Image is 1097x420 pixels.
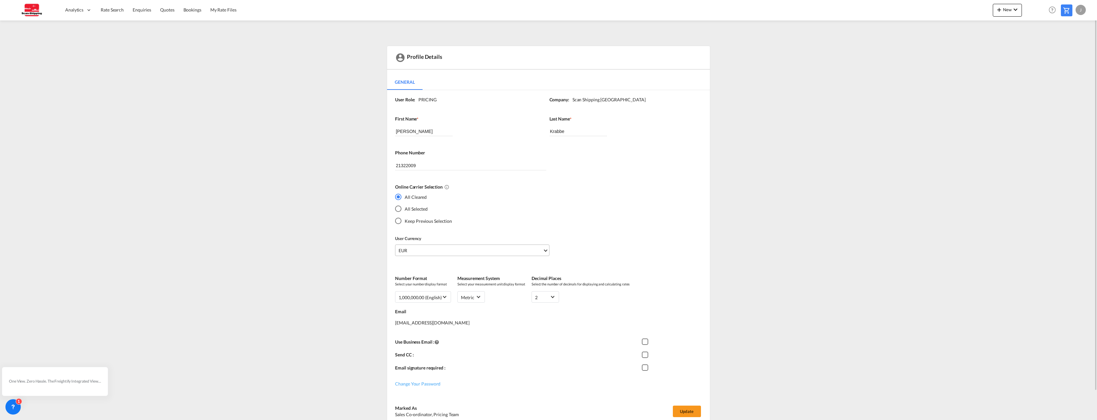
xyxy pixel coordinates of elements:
[1047,4,1061,16] div: Help
[642,365,651,371] md-checkbox: Checkbox 1
[444,184,449,190] md-icon: All Cleared : Deselects all online carriers by default.All Selected : Selects all online carriers...
[395,217,452,224] md-radio-button: Keep Previous Selection
[415,97,436,103] div: PRICING
[133,7,151,12] span: Enquiries
[395,275,451,282] label: Number Format
[995,7,1019,12] span: New
[461,295,474,300] div: metric
[395,193,452,229] md-radio-group: Yes
[535,295,538,300] div: 2
[395,97,415,103] label: User Role:
[395,206,452,212] md-radio-button: All Selected
[65,7,83,13] span: Analytics
[395,405,459,411] div: Marked As
[673,406,701,417] button: Update
[395,308,703,315] label: Email
[10,3,53,17] img: 123b615026f311ee80dabbd30bc9e10f.jpg
[210,7,237,12] span: My Rate Files
[101,7,124,12] span: Rate Search
[1076,5,1086,15] div: J
[387,46,710,70] div: Profile Details
[549,116,697,122] label: Last Name
[387,74,422,90] md-tab-item: General
[395,350,642,363] div: Send CC :
[642,339,651,345] md-checkbox: Checkbox 1
[395,412,432,417] span: Sales Co-ordinator
[1012,6,1019,13] md-icon: icon-chevron-down
[395,127,453,136] input: First Name
[434,339,440,345] md-icon: Notification will be sent from this email Id
[532,282,630,286] span: Select the number of decimals for displaying and calculating rates
[433,412,459,417] span: Pricing Team
[549,97,569,103] label: Company:
[395,282,451,286] span: Select your number display format
[160,7,174,12] span: Quotes
[399,295,442,300] div: 1,000,000.00 (English)
[387,74,429,90] md-pagination-wrapper: Use the left and right arrow keys to navigate between tabs
[532,275,630,282] label: Decimal Places
[569,97,646,103] div: Scan Shipping [GEOGRAPHIC_DATA]
[183,7,201,12] span: Bookings
[993,4,1022,17] button: icon-plus 400-fgNewicon-chevron-down
[995,6,1003,13] md-icon: icon-plus 400-fg
[642,352,651,358] md-checkbox: Checkbox 1
[1047,4,1058,15] span: Help
[395,52,405,63] md-icon: icon-account-circle
[457,282,525,286] span: Select your measurement unit display format
[432,412,433,417] span: ,
[395,161,546,170] input: Phone Number
[395,116,543,122] label: First Name
[395,245,549,256] md-select: Select Currency: € EUREuro
[395,363,642,376] div: Email signature required :
[395,236,549,241] label: User Currency
[395,337,642,350] div: Use Business Email :
[395,381,440,386] span: Change Your Password
[395,150,697,156] label: Phone Number
[457,275,525,282] label: Measurement System
[395,193,452,200] md-radio-button: All Cleared
[395,315,703,337] div: [EMAIL_ADDRESS][DOMAIN_NAME]
[399,247,542,254] span: EUR
[549,127,607,136] input: Last Name
[395,184,697,190] label: Online Carrier Selection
